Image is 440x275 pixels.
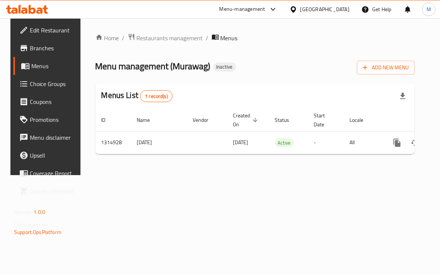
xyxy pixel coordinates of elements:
a: Home [95,34,119,42]
span: Grocery Checklist [30,187,78,196]
span: Promotions [30,115,78,124]
h2: Menus List [101,90,172,102]
span: Get support on: [14,220,48,230]
a: Coverage Report [13,164,84,182]
a: Choice Groups [13,75,84,93]
span: Menus [31,61,78,70]
button: more [388,134,406,152]
td: [DATE] [131,131,187,154]
div: Export file [394,87,412,105]
nav: breadcrumb [95,33,415,43]
a: Menu disclaimer [13,129,84,146]
span: Restaurants management [137,34,203,42]
button: Change Status [406,134,424,152]
span: Menus [221,34,238,42]
td: All [344,131,382,154]
span: Menu management ( Murawag ) [95,58,210,75]
div: [GEOGRAPHIC_DATA] [300,5,349,13]
li: / [122,34,125,42]
a: Restaurants management [128,33,203,43]
div: Inactive [213,63,236,72]
span: Add New Menu [363,63,409,72]
span: Coverage Report [30,169,78,178]
span: Status [275,116,299,124]
span: ID [101,116,115,124]
a: Support.OpsPlatform [14,227,61,237]
span: Coupons [30,97,78,106]
span: Version: [14,207,32,217]
td: - [308,131,344,154]
a: Upsell [13,146,84,164]
a: Edit Restaurant [13,21,84,39]
span: 1 record(s) [140,93,172,100]
div: Total records count [140,90,172,102]
a: Branches [13,39,84,57]
span: Vendor [193,116,218,124]
span: Upsell [30,151,78,160]
span: Branches [30,44,78,53]
span: [DATE] [233,137,249,147]
span: Created On [233,111,260,129]
a: Menus [13,57,84,75]
span: Name [137,116,160,124]
span: Start Date [314,111,335,129]
button: Add New Menu [357,61,415,75]
span: Inactive [213,64,236,70]
div: Active [275,138,294,147]
span: 1.0.0 [34,207,45,217]
td: 1314928 [95,131,131,154]
a: Coupons [13,93,84,111]
span: Menu disclaimer [30,133,78,142]
span: Active [275,139,294,147]
li: / [206,34,209,42]
span: M [427,5,431,13]
a: Promotions [13,111,84,129]
span: Locale [350,116,373,124]
span: Edit Restaurant [30,26,78,35]
div: Menu-management [219,5,265,14]
a: Grocery Checklist [13,182,84,200]
span: Choice Groups [30,79,78,88]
